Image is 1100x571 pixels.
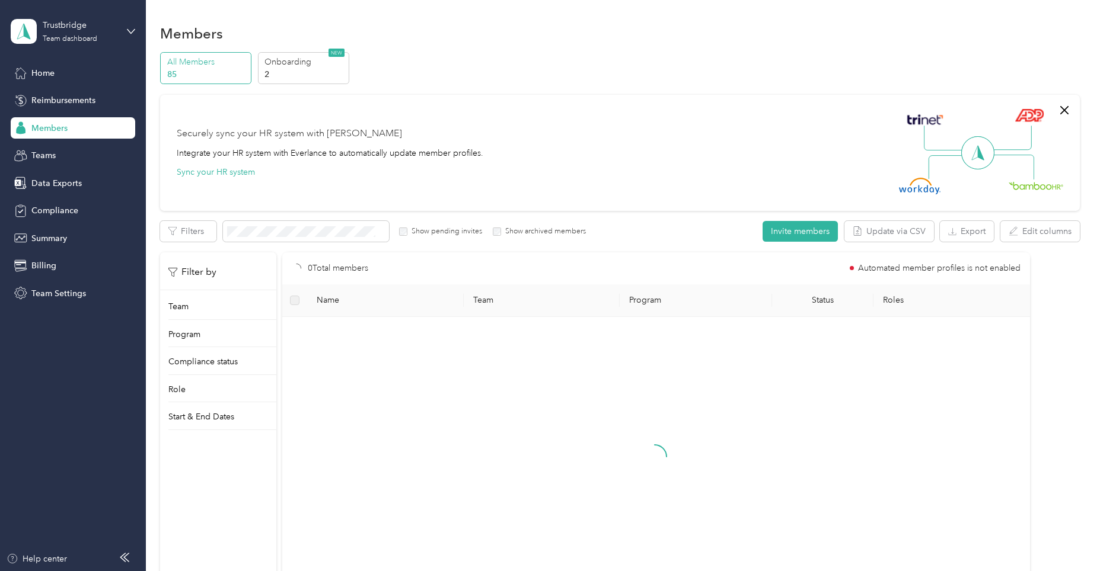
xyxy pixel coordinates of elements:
[1009,181,1063,190] img: BambooHR
[873,284,1030,317] th: Roles
[177,147,483,159] div: Integrate your HR system with Everlance to automatically update member profiles.
[990,126,1032,150] img: Line Right Up
[31,204,78,217] span: Compliance
[844,221,934,242] button: Update via CSV
[620,284,772,317] th: Program
[858,264,1021,272] span: Automated member profiles is not enabled
[43,36,97,43] div: Team dashboard
[307,284,463,317] th: Name
[899,178,940,194] img: Workday
[264,56,345,68] p: Onboarding
[31,149,56,162] span: Teams
[772,284,873,317] th: Status
[31,232,67,245] span: Summary
[43,19,117,31] div: Trustbridge
[7,553,67,565] button: Help center
[31,67,55,79] span: Home
[993,155,1034,180] img: Line Right Down
[501,226,586,237] label: Show archived members
[168,300,189,313] p: Team
[464,284,620,317] th: Team
[407,226,482,237] label: Show pending invites
[1000,221,1080,242] button: Edit columns
[31,122,68,134] span: Members
[940,221,994,242] button: Export
[31,94,95,107] span: Reimbursements
[168,355,238,368] p: Compliance status
[177,166,255,178] button: Sync your HR system
[168,383,186,396] p: Role
[329,49,345,57] span: NEW
[160,27,223,40] h1: Members
[31,287,86,300] span: Team Settings
[168,328,200,341] p: Program
[31,259,56,272] span: Billing
[308,262,368,275] p: 0 Total members
[264,68,345,81] p: 2
[160,221,216,242] button: Filters
[167,56,248,68] p: All Members
[167,68,248,81] p: 85
[1015,108,1044,122] img: ADP
[168,410,234,423] p: Start & End Dates
[1034,505,1100,571] iframe: Everlance-gr Chat Button Frame
[168,265,216,280] p: Filter by
[31,177,82,190] span: Data Exports
[928,155,970,179] img: Line Left Down
[904,111,946,128] img: Trinet
[924,126,965,151] img: Line Left Up
[177,127,402,141] div: Securely sync your HR system with [PERSON_NAME]
[763,221,838,242] button: Invite members
[317,295,454,305] span: Name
